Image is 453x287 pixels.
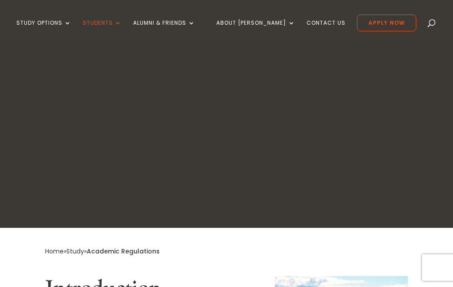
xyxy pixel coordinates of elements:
[87,247,160,256] span: Academic Regulations
[216,20,295,41] a: About [PERSON_NAME]
[45,247,160,256] span: » »
[45,247,64,256] a: Home
[83,20,122,41] a: Students
[66,247,84,256] a: Study
[357,15,416,31] a: Apply Now
[133,20,195,41] a: Alumni & Friends
[307,20,346,41] a: Contact Us
[16,20,71,41] a: Study Options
